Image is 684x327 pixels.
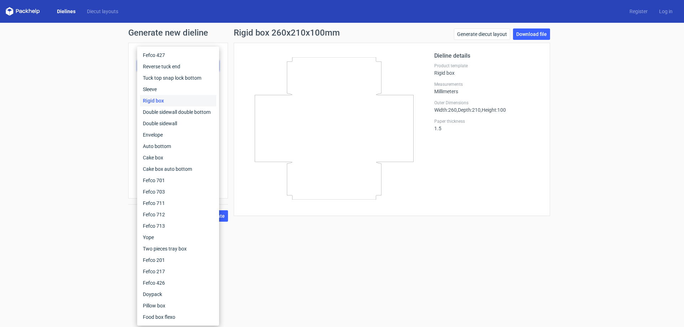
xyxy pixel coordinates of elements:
div: Millimeters [434,81,541,94]
div: Rigid box [140,95,216,106]
div: Double sidewall [140,118,216,129]
div: Fefco 217 [140,266,216,277]
div: Doypack [140,289,216,300]
div: Yope [140,232,216,243]
a: Download file [513,28,550,40]
div: Tuck top snap lock bottom [140,72,216,84]
a: Generate diecut layout [454,28,510,40]
div: Food box flexo [140,311,216,323]
div: Envelope [140,129,216,141]
span: , Depth : 210 [457,107,481,113]
div: Cake box auto bottom [140,163,216,175]
a: Diecut layouts [81,8,124,15]
label: Product template [434,63,541,69]
div: 1.5 [434,118,541,131]
a: Log in [653,8,678,15]
div: Fefco 712 [140,209,216,220]
a: Register [624,8,653,15]
div: Sleeve [140,84,216,95]
div: Rigid box [434,63,541,76]
div: Fefco 701 [140,175,216,186]
h1: Generate new dieline [128,28,556,37]
label: Outer Dimensions [434,100,541,106]
div: Fefco 201 [140,254,216,266]
h1: Rigid box 260x210x100mm [234,28,340,37]
label: Paper thickness [434,118,541,124]
div: Reverse tuck end [140,61,216,72]
div: Fefco 713 [140,220,216,232]
h2: Dieline details [434,52,541,60]
div: Fefco 426 [140,277,216,289]
label: Measurements [434,81,541,87]
span: , Height : 100 [481,107,506,113]
div: Two pieces tray box [140,243,216,254]
div: Fefco 711 [140,197,216,209]
span: Width : 260 [434,107,457,113]
div: Cake box [140,152,216,163]
div: Double sidewall double bottom [140,106,216,118]
div: Auto bottom [140,141,216,152]
a: Dielines [51,8,81,15]
div: Fefco 703 [140,186,216,197]
div: Fefco 427 [140,49,216,61]
div: Pillow box [140,300,216,311]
